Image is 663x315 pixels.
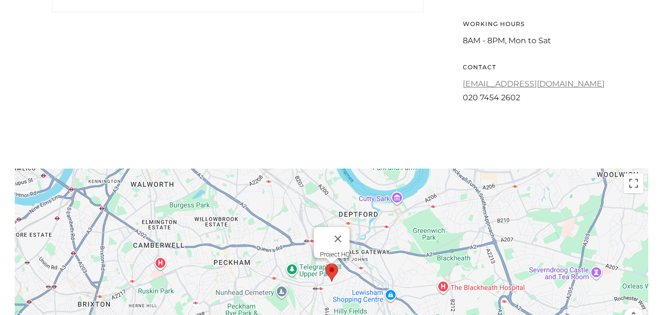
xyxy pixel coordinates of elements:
[319,251,349,258] div: Project HQ
[463,62,611,72] div: CONTACT
[325,263,338,282] div: Map pin showing location of Project HQ
[326,227,349,251] button: Close
[463,19,611,29] div: WORKING HOURS
[624,173,643,193] button: Toggle fullscreen view
[463,79,605,88] a: [EMAIL_ADDRESS][DOMAIN_NAME]
[463,91,611,105] div: 020 7454 2602
[463,34,611,48] div: 8AM - 8PM, Mon to Sat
